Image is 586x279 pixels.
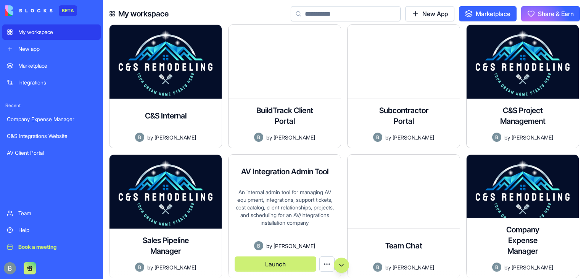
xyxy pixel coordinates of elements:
div: C&S Integrations Website [7,132,96,140]
h4: BuildTrack Client Portal [254,105,315,127]
a: C&S Integrations Website [2,128,101,144]
span: by [504,133,510,141]
a: C&S InternalAvatarby[PERSON_NAME] [109,24,222,148]
a: Marketplace [2,58,101,73]
span: Recent [2,102,101,109]
button: Launch [235,256,316,272]
a: C&S Project ManagementAvatarby[PERSON_NAME] [466,24,579,148]
span: [PERSON_NAME] [155,133,196,141]
a: AV Integration Admin ToolAn internal admin tool for managing AV equipment, integrations, support ... [228,154,341,278]
div: BETA [59,5,77,16]
a: Help [2,222,101,238]
img: Avatar [492,133,501,142]
div: Company Expense Manager [7,115,96,123]
span: by [266,242,272,250]
img: Avatar [254,241,263,250]
div: My workspace [18,28,96,36]
img: Avatar [135,133,144,142]
a: Integrations [2,75,101,90]
img: Avatar [254,133,263,142]
span: [PERSON_NAME] [512,133,553,141]
h4: Company Expense Manager [492,224,553,256]
span: [PERSON_NAME] [274,133,315,141]
span: Share & Earn [538,9,574,18]
a: New App [405,6,454,21]
div: An internal admin tool for managing AV equipment, integrations, support tickets, cost catalog, cl... [235,188,335,241]
h4: Subcontractor Portal [373,105,434,127]
div: Book a meeting [18,243,96,251]
span: by [266,133,272,141]
span: by [385,133,391,141]
div: AV Client Portal [7,149,96,157]
a: New app [2,41,101,57]
a: BETA [5,5,77,16]
div: Integrations [18,79,96,86]
h4: Team Chat [385,240,422,251]
h4: My workspace [118,8,169,19]
a: Book a meeting [2,239,101,255]
a: BuildTrack Client PortalAvatarby[PERSON_NAME] [228,24,341,148]
span: [PERSON_NAME] [393,133,434,141]
a: My workspace [2,24,101,40]
h4: C&S Project Management [492,105,553,127]
a: Team [2,206,101,221]
a: AV Client Portal [2,145,101,161]
img: ACg8ocIug40qN1SCXJiinWdltW7QsPxROn8ZAVDlgOtPD8eQfXIZmw=s96-c [4,262,16,274]
div: Marketplace [18,62,96,70]
a: Team ChatAvatarby[PERSON_NAME] [347,154,460,278]
a: Company Expense ManagerAvatarby[PERSON_NAME] [466,154,579,278]
span: by [147,133,153,141]
div: Help [18,226,96,234]
h4: C&S Internal [145,110,187,121]
a: Marketplace [459,6,517,21]
div: Team [18,209,96,217]
span: [PERSON_NAME] [274,242,315,250]
img: Avatar [373,133,382,142]
h4: AV Integration Admin Tool [241,166,328,177]
button: Scroll to bottom [334,258,349,273]
a: Subcontractor PortalAvatarby[PERSON_NAME] [347,24,460,148]
div: New app [18,45,96,53]
a: Company Expense Manager [2,112,101,127]
a: Sales Pipeline ManagerAvatarby[PERSON_NAME] [109,154,222,278]
h4: Sales Pipeline Manager [135,235,196,256]
img: logo [5,5,53,16]
button: Share & Earn [521,6,580,21]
